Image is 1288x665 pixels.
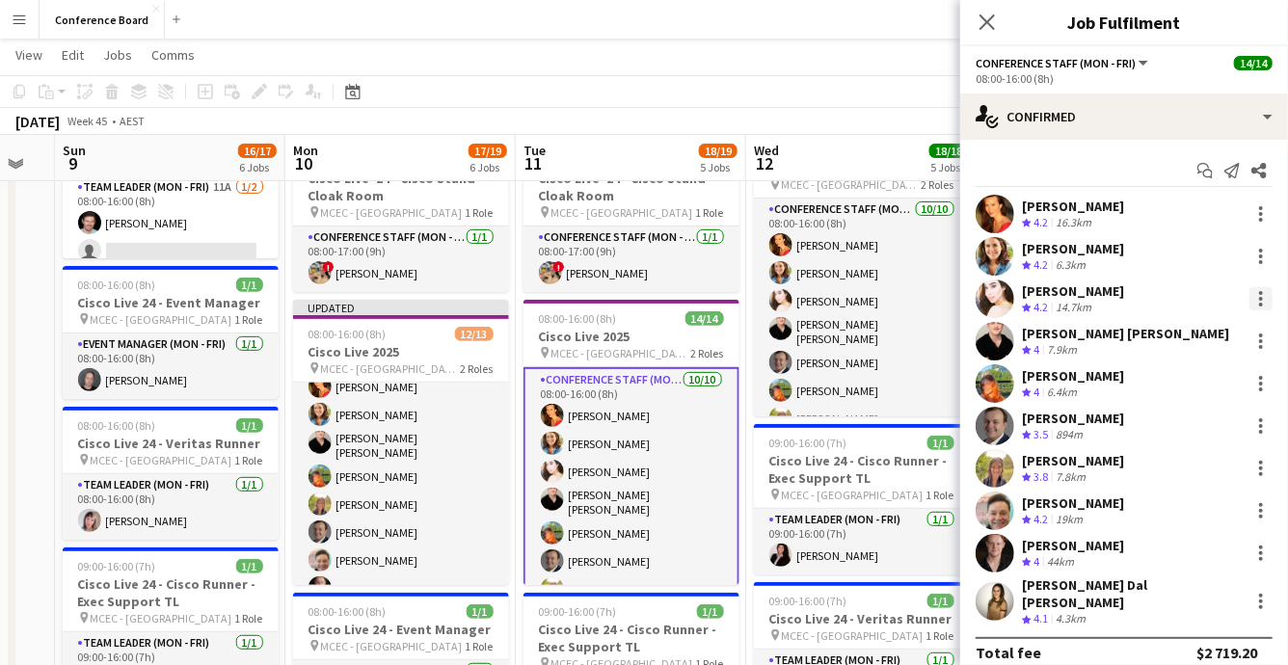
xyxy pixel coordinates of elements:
span: Week 45 [64,114,112,128]
span: 4.2 [1033,512,1048,526]
span: 4.1 [1033,611,1048,625]
app-card-role: Team Leader (Mon - Fri)1/109:00-16:00 (7h)[PERSON_NAME] [754,509,970,574]
h3: Job Fulfilment [960,10,1288,35]
span: 4 [1033,342,1039,357]
div: Confirmed [960,93,1288,140]
div: [PERSON_NAME] [1022,410,1124,427]
div: [PERSON_NAME] [1022,282,1124,300]
div: Updated [293,300,509,315]
span: 2 Roles [461,361,494,376]
app-card-role: Conference Staff (Mon - Fri)1/108:00-17:00 (9h)![PERSON_NAME] [293,226,509,292]
span: 14/14 [1234,56,1273,70]
div: 7.9km [1043,342,1081,359]
app-job-card: 08:00-16:00 (8h)1/1Cisco Live 24 - Veritas Runner MCEC - [GEOGRAPHIC_DATA]1 RoleTeam Leader (Mon ... [63,407,279,540]
a: Jobs [95,42,140,67]
span: ! [323,261,335,273]
span: 1/1 [467,604,494,619]
span: 4 [1033,385,1039,399]
span: Sun [63,142,86,159]
h3: Cisco Live 24 - Cisco Runner - Exec Support TL [63,575,279,610]
span: MCEC - [GEOGRAPHIC_DATA] [321,639,463,653]
h3: Cisco Live '24 - Cisco Stand - Cloak Room [523,170,739,204]
span: Tue [523,142,546,159]
app-card-role: Conference Staff (Mon - Fri)10/1008:00-16:00 (8h)[PERSON_NAME][PERSON_NAME][PERSON_NAME][PERSON_N... [754,199,970,527]
span: 11 [521,152,546,174]
span: MCEC - [GEOGRAPHIC_DATA] [782,628,924,643]
span: 4.2 [1033,300,1048,314]
h3: Cisco Live 24 - Event Manager [63,294,279,311]
div: 894m [1052,427,1087,443]
div: [PERSON_NAME] Dal [PERSON_NAME] [1022,576,1242,611]
div: 08:00-16:00 (8h)14/14Cisco Live 2025 MCEC - [GEOGRAPHIC_DATA]2 RolesConference Staff (Mon - Fri)1... [754,131,970,416]
span: 1/1 [236,278,263,292]
div: 08:00-17:00 (9h)1/1Cisco Live '24 - Cisco Stand - Cloak Room MCEC - [GEOGRAPHIC_DATA]1 RoleConfer... [293,142,509,292]
button: Conference Staff (Mon - Fri) [976,56,1151,70]
span: 1/1 [697,604,724,619]
span: 12 [751,152,779,174]
div: 08:00-16:00 (8h) [976,71,1273,86]
div: 7.8km [1052,469,1089,486]
span: 14/14 [685,311,724,326]
div: 5 Jobs [930,160,967,174]
div: [PERSON_NAME] [1022,537,1124,554]
div: 5 Jobs [700,160,737,174]
span: 18/19 [699,144,738,158]
div: AEST [120,114,145,128]
app-card-role: Team Leader (Mon - Fri)1/108:00-16:00 (8h)[PERSON_NAME] [63,474,279,540]
a: View [8,42,50,67]
span: 1 Role [926,488,954,502]
div: 16.3km [1052,215,1095,231]
div: 14.7km [1052,300,1095,316]
span: 1 Role [696,205,724,220]
span: View [15,46,42,64]
span: 18/18 [929,144,968,158]
app-job-card: Updated08:00-16:00 (8h)12/13Cisco Live 2025 MCEC - [GEOGRAPHIC_DATA]2 RolesConference Staff (Mon ... [293,300,509,585]
span: MCEC - [GEOGRAPHIC_DATA] [782,488,924,502]
app-job-card: 08:00-17:00 (9h)1/1Cisco Live '24 - Cisco Stand - Cloak Room MCEC - [GEOGRAPHIC_DATA]1 RoleConfer... [523,142,739,292]
div: 6.4km [1043,385,1081,401]
span: MCEC - [GEOGRAPHIC_DATA] [782,177,922,192]
span: 12/13 [455,327,494,341]
span: 10 [290,152,318,174]
span: Mon [293,142,318,159]
app-job-card: 08:00-16:00 (8h)14/14Cisco Live 2025 MCEC - [GEOGRAPHIC_DATA]2 RolesConference Staff (Mon - Fri)1... [523,300,739,585]
div: [PERSON_NAME] [PERSON_NAME] [1022,325,1229,342]
span: Wed [754,142,779,159]
div: [PERSON_NAME] [1022,367,1124,385]
span: 4.2 [1033,257,1048,272]
span: MCEC - [GEOGRAPHIC_DATA] [91,611,232,625]
span: MCEC - [GEOGRAPHIC_DATA] [91,312,232,327]
h3: Cisco Live 24 - Veritas Runner [754,610,970,627]
span: 1 Role [235,453,263,467]
h3: Cisco Live '24 - Cisco Stand - Cloak Room [293,170,509,204]
div: Total fee [976,643,1041,662]
div: 44km [1043,554,1078,571]
span: 09:00-16:00 (7h) [769,594,847,608]
span: 1/1 [927,436,954,450]
span: Jobs [103,46,132,64]
a: Edit [54,42,92,67]
span: 2 Roles [691,346,724,360]
a: Comms [144,42,202,67]
span: 3.8 [1033,469,1048,484]
span: 1/1 [236,418,263,433]
div: 19km [1052,512,1087,528]
app-job-card: 09:00-16:00 (7h)1/1Cisco Live 24 - Cisco Runner - Exec Support TL MCEC - [GEOGRAPHIC_DATA]1 RoleT... [754,424,970,574]
div: 4.3km [1052,611,1089,627]
span: 08:00-16:00 (8h) [78,418,156,433]
div: [PERSON_NAME] [1022,452,1124,469]
span: 1/1 [927,594,954,608]
h3: Cisco Live 24 - Event Manager [293,621,509,638]
span: MCEC - [GEOGRAPHIC_DATA] [551,205,693,220]
span: 16/17 [238,144,277,158]
app-card-role: Conference Staff (Mon - Fri)1/108:00-17:00 (9h)![PERSON_NAME] [523,226,739,292]
span: 09:00-16:00 (7h) [539,604,617,619]
span: 2 Roles [922,177,954,192]
div: [PERSON_NAME] [1022,198,1124,215]
app-job-card: 08:00-16:00 (8h)1/1Cisco Live 24 - Event Manager MCEC - [GEOGRAPHIC_DATA]1 RoleEvent Manager (Mon... [63,266,279,399]
div: 6 Jobs [470,160,506,174]
span: 1 Role [466,639,494,653]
